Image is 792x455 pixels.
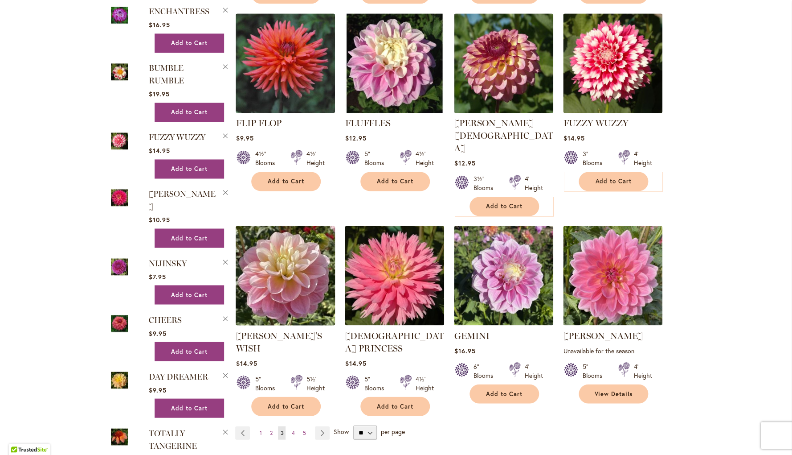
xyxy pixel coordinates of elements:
img: Foxy Lady [454,13,553,113]
a: FUZZY WUZZY [111,131,128,153]
button: Add to Cart [360,172,430,191]
span: $14.95 [236,359,257,367]
a: BUMBLE RUMBLE [149,63,184,86]
span: Add to Cart [171,234,208,242]
a: 4 [289,426,297,439]
div: 5" Blooms [364,374,389,392]
button: Add to Cart [251,397,321,416]
div: 5" Blooms [364,149,389,167]
span: $14.95 [149,146,170,155]
span: 2 [269,429,272,436]
a: FLIP FLOP [236,106,335,115]
a: FLIP FLOP [236,118,281,128]
a: [DEMOGRAPHIC_DATA] PRINCESS [345,330,444,353]
a: 2 [267,426,274,439]
div: 4' Height [633,362,652,380]
span: Add to Cart [171,291,208,298]
button: Add to Cart [155,159,224,178]
img: FLUFFLES [345,13,444,113]
div: 3" Blooms [582,149,607,167]
p: Unavailable for the season [563,346,662,355]
a: GEMINI [454,330,489,341]
span: $7.95 [149,272,166,281]
a: GEMINI [454,318,553,327]
img: GAY PRINCESS [345,226,444,325]
a: [PERSON_NAME] [563,330,642,341]
span: $9.95 [149,329,167,337]
a: DAY DREAMER [149,372,208,381]
a: FUZZY WUZZY [563,118,628,128]
span: 3 [280,429,283,436]
span: Add to Cart [595,178,632,185]
div: 4½' Height [415,374,433,392]
img: Gabbie's Wish [233,223,338,327]
a: FLUFFLES [345,106,444,115]
span: $12.95 [345,134,366,142]
a: MELISSA M [111,187,128,209]
img: Enchantress [111,5,128,25]
a: NIJINSKY [149,258,187,268]
button: Add to Cart [469,197,539,216]
span: $19.95 [149,90,170,98]
a: BUMBLE RUMBLE [111,62,128,83]
a: Foxy Lady [454,106,553,115]
a: DAY DREAMER [111,370,128,392]
img: BUMBLE RUMBLE [111,62,128,82]
span: $14.95 [563,134,584,142]
button: Add to Cart [155,285,224,304]
div: 4½" Blooms [255,149,280,167]
img: CHEERS [111,313,128,333]
a: TOTALLY TANGERINE [111,426,128,448]
div: 5½' Height [306,374,324,392]
img: MELISSA M [111,187,128,207]
span: $12.95 [454,159,475,167]
a: [PERSON_NAME]'S WISH [236,330,322,353]
a: FUZZY WUZZY [149,132,205,142]
div: 5" Blooms [255,374,280,392]
span: Add to Cart [171,39,208,47]
span: Add to Cart [268,178,304,185]
img: GEMINI [454,226,553,325]
div: 6" Blooms [473,362,498,380]
a: NIJINSKY [111,256,128,278]
img: FUZZY WUZZY [563,13,662,113]
span: 1 [259,429,261,436]
button: Add to Cart [155,342,224,361]
div: 4' Height [524,362,543,380]
a: ENCHANTRESS [149,7,209,17]
div: 4½' Height [306,149,324,167]
a: Gerrie Hoek [563,318,662,327]
a: [PERSON_NAME] [149,189,216,211]
a: CHEERS [149,315,182,325]
a: View Details [579,384,648,403]
button: Add to Cart [360,397,430,416]
span: per page [381,427,405,436]
img: DAY DREAMER [111,370,128,390]
a: FLUFFLES [345,118,390,128]
button: Add to Cart [155,398,224,418]
img: TOTALLY TANGERINE [111,426,128,447]
button: Add to Cart [155,228,224,248]
div: 5" Blooms [582,362,607,380]
iframe: Launch Accessibility Center [7,423,32,448]
span: Add to Cart [171,404,208,412]
span: Show [333,427,348,436]
a: CHEERS [111,313,128,335]
img: NIJINSKY [111,256,128,277]
div: 3½" Blooms [473,174,498,192]
span: $9.95 [236,134,253,142]
span: $10.95 [149,215,170,224]
a: TOTALLY TANGERINE [149,428,197,451]
span: Add to Cart [171,108,208,116]
span: 4 [291,429,294,436]
span: Add to Cart [377,402,413,410]
img: FUZZY WUZZY [111,131,128,151]
span: $14.95 [345,359,366,367]
a: Gabbie's Wish [236,318,335,327]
